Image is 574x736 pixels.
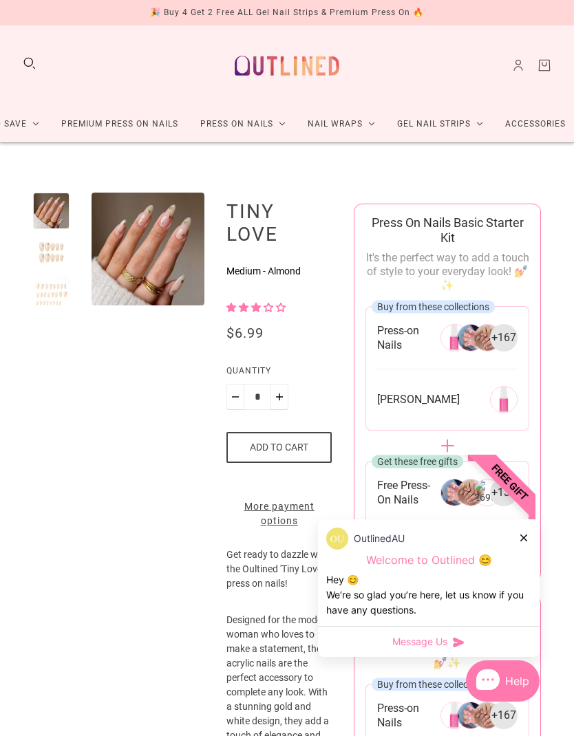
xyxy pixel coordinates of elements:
[366,251,529,292] span: It's the perfect way to add a touch of style to your everyday look! 💅✨
[226,199,332,246] h1: Tiny Love
[92,193,204,305] modal-trigger: Enlarge product image
[386,106,494,142] a: Gel Nail Strips
[92,193,204,305] img: Tiny Love - Press On Nails
[354,531,405,546] p: OutlinedAU
[377,678,489,689] span: Buy from these collections
[377,323,440,352] span: Press-on Nails
[474,702,501,729] img: 266304946256-2
[50,106,189,142] a: Premium Press On Nails
[326,572,531,618] div: Hey 😊 We‘re so glad you’re here, let us know if you have any questions.
[377,455,458,466] span: Get these free gifts
[226,264,332,279] p: Medium - Almond
[440,324,468,351] img: 266304946256-0
[377,701,440,730] span: Press-on Nails
[377,478,440,507] span: Free Press-On Nails
[226,548,332,613] p: Get ready to dazzle with the Oultined 'Tiny Love' press on nails!
[270,384,288,410] button: Plus
[297,106,386,142] a: Nail Wraps
[22,56,37,71] button: Search
[537,58,552,73] a: Cart
[189,106,297,142] a: Press On Nails
[226,36,348,95] a: Outlined
[474,324,501,351] img: 266304946256-2
[367,642,529,669] span: Elevate your nail game with ease! 💅✨
[457,702,485,729] img: 266304946256-1
[491,330,516,345] span: + 167
[372,215,524,245] span: Press On Nails Basic Starter Kit
[226,432,332,463] button: Add to cart
[448,421,571,544] span: Free gift
[377,392,460,407] span: [PERSON_NAME]
[392,635,447,649] span: Message Us
[440,702,468,729] img: 266304946256-0
[226,364,332,384] label: Quantity
[226,325,264,341] span: $6.99
[326,528,348,550] img: data:image/png;base64,iVBORw0KGgoAAAANSUhEUgAAACQAAAAkCAYAAADhAJiYAAAAAXNSR0IArs4c6QAAAERlWElmTU0...
[377,301,489,312] span: Buy from these collections
[150,6,424,20] div: 🎉 Buy 4 Get 2 Free ALL Gel Nail Strips & Premium Press On 🔥
[226,384,244,410] button: Minus
[226,302,286,313] span: 3.00 stars
[226,499,332,528] a: More payment options
[511,58,526,73] a: Account
[457,324,485,351] img: 266304946256-1
[490,386,518,413] img: 269291651152-0
[326,553,531,567] p: Welcome to Outlined 😊
[491,708,516,723] span: + 167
